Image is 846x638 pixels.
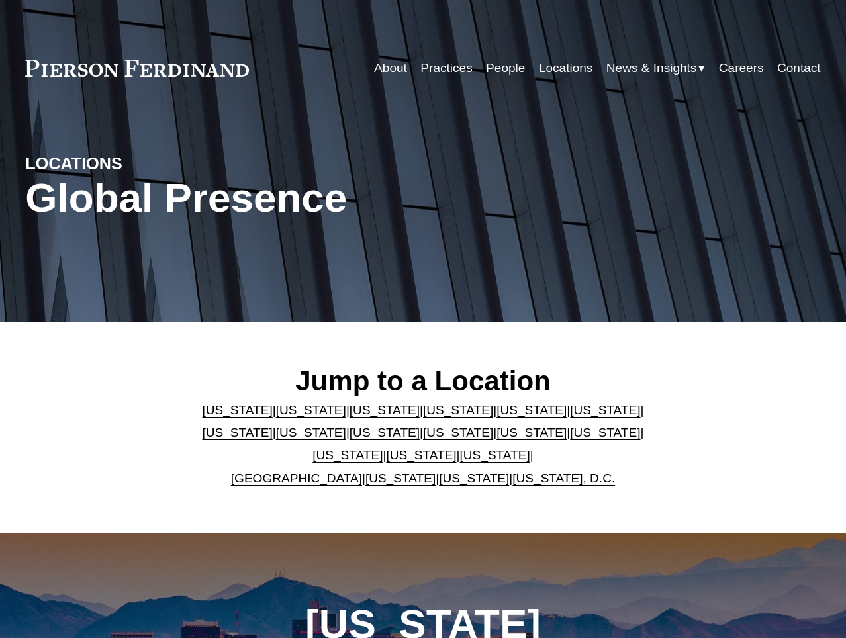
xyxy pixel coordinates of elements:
[420,56,472,81] a: Practices
[312,448,383,462] a: [US_STATE]
[486,56,525,81] a: People
[374,56,407,81] a: About
[203,403,273,417] a: [US_STATE]
[191,365,655,398] h2: Jump to a Location
[386,448,456,462] a: [US_STATE]
[350,426,420,439] a: [US_STATE]
[496,403,567,417] a: [US_STATE]
[460,448,530,462] a: [US_STATE]
[512,471,615,485] a: [US_STATE], D.C.
[191,399,655,490] p: | | | | | | | | | | | | | | | | | |
[25,175,555,222] h1: Global Presence
[423,426,493,439] a: [US_STATE]
[276,403,346,417] a: [US_STATE]
[777,56,821,81] a: Contact
[25,154,224,175] h4: LOCATIONS
[496,426,567,439] a: [US_STATE]
[606,56,706,81] a: folder dropdown
[606,57,697,79] span: News & Insights
[439,471,509,485] a: [US_STATE]
[350,403,420,417] a: [US_STATE]
[570,403,640,417] a: [US_STATE]
[231,471,362,485] a: [GEOGRAPHIC_DATA]
[276,426,346,439] a: [US_STATE]
[203,426,273,439] a: [US_STATE]
[539,56,593,81] a: Locations
[570,426,640,439] a: [US_STATE]
[365,471,436,485] a: [US_STATE]
[719,56,764,81] a: Careers
[423,403,493,417] a: [US_STATE]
